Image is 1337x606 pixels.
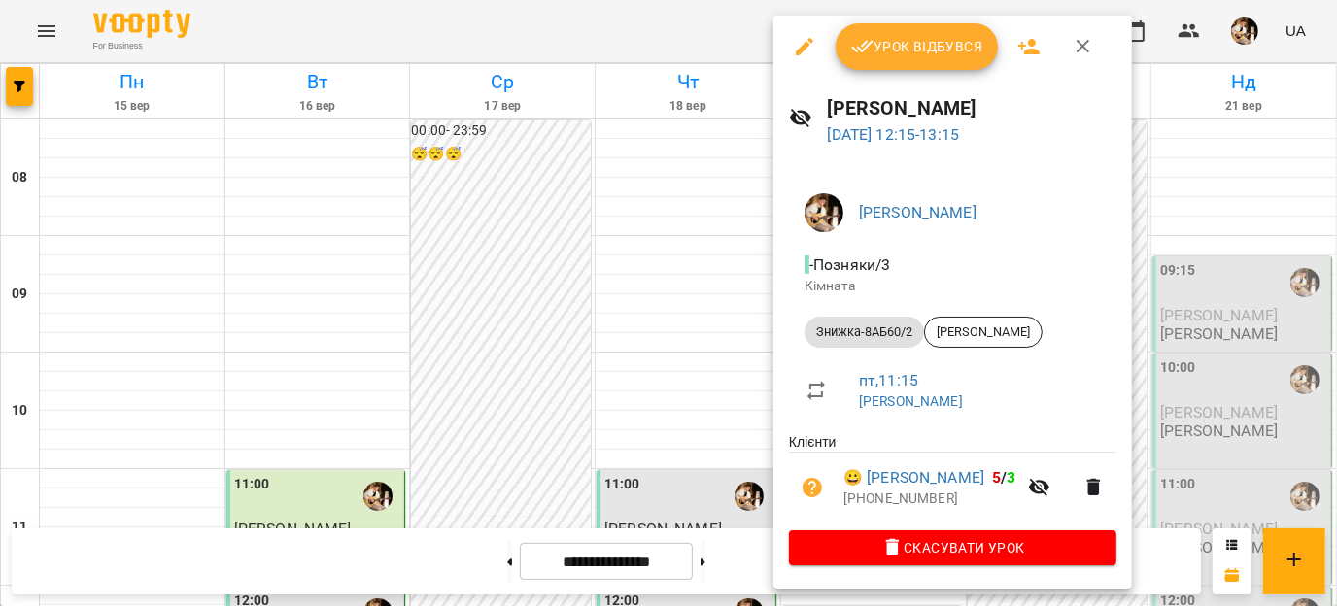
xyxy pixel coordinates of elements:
[859,393,963,409] a: [PERSON_NAME]
[859,203,977,221] a: [PERSON_NAME]
[789,464,836,511] button: Візит ще не сплачено. Додати оплату?
[843,489,1016,509] p: [PHONE_NUMBER]
[925,323,1042,341] span: [PERSON_NAME]
[805,255,895,274] span: - Позняки/3
[924,317,1043,348] div: [PERSON_NAME]
[843,466,984,489] a: 😀 [PERSON_NAME]
[805,193,843,232] img: 0162ea527a5616b79ea1cf03ccdd73a5.jpg
[836,23,999,70] button: Урок відбувся
[789,432,1116,529] ul: Клієнти
[805,277,1101,296] p: Кімната
[805,323,924,341] span: Знижка-8АБ60/2
[992,468,1001,487] span: 5
[789,530,1116,565] button: Скасувати Урок
[828,125,960,144] a: [DATE] 12:15-13:15
[805,536,1101,559] span: Скасувати Урок
[1008,468,1016,487] span: 3
[859,371,918,389] a: пт , 11:15
[828,93,1117,123] h6: [PERSON_NAME]
[992,468,1015,487] b: /
[851,35,983,58] span: Урок відбувся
